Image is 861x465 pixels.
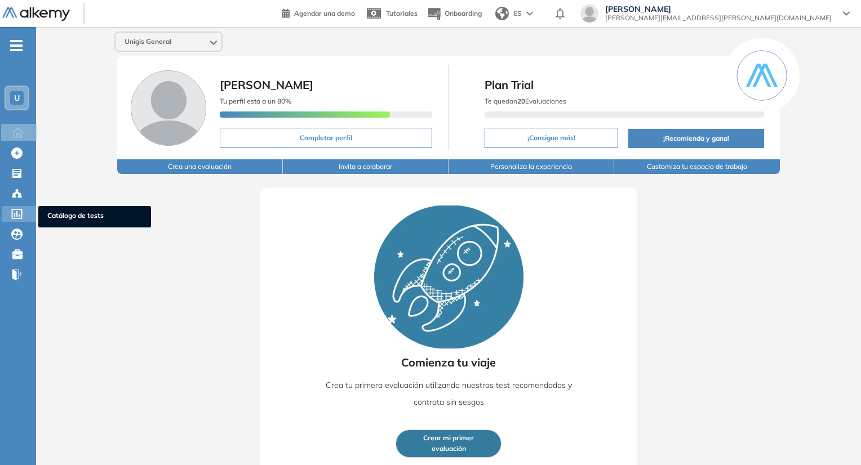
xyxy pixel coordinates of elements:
iframe: Chat Widget [659,335,861,465]
i: - [10,44,23,47]
span: ES [513,8,522,19]
span: Onboarding [445,9,482,17]
span: [PERSON_NAME][EMAIL_ADDRESS][PERSON_NAME][DOMAIN_NAME] [605,14,832,23]
span: Tutoriales [386,9,418,17]
button: Crear mi primerevaluación [396,430,501,458]
span: evaluación [432,444,466,454]
img: Logo [2,7,70,21]
img: Foto de perfil [131,70,206,146]
span: U [14,93,20,102]
button: Crea una evaluación [117,159,283,174]
button: ¡Consigue más! [485,128,618,148]
button: Onboarding [427,2,482,26]
button: ¡Recomienda y gana! [628,129,764,148]
span: Plan Trial [485,77,764,93]
span: Comienza tu viaje [401,354,496,371]
span: [PERSON_NAME] [605,5,832,14]
button: Completar perfil [220,128,432,148]
div: Widget de chat [659,335,861,465]
span: Catálogo de tests [47,211,142,223]
span: Crear mi primer [423,433,474,444]
img: Rocket [374,205,523,348]
img: world [495,7,509,20]
button: Invita a colaborar [283,159,449,174]
b: 20 [517,97,525,105]
button: Personaliza la experiencia [449,159,614,174]
img: arrow [526,11,533,16]
a: Agendar una demo [282,6,355,19]
span: Agendar una demo [294,9,355,17]
button: Customiza tu espacio de trabajo [614,159,780,174]
p: Crea tu primera evaluación utilizando nuestros test recomendados y contrata sin sesgos [316,377,581,410]
span: Unigis General [125,37,171,46]
span: [PERSON_NAME] [220,78,313,92]
span: Te quedan Evaluaciones [485,97,566,105]
span: Tu perfil está a un 80% [220,97,291,105]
